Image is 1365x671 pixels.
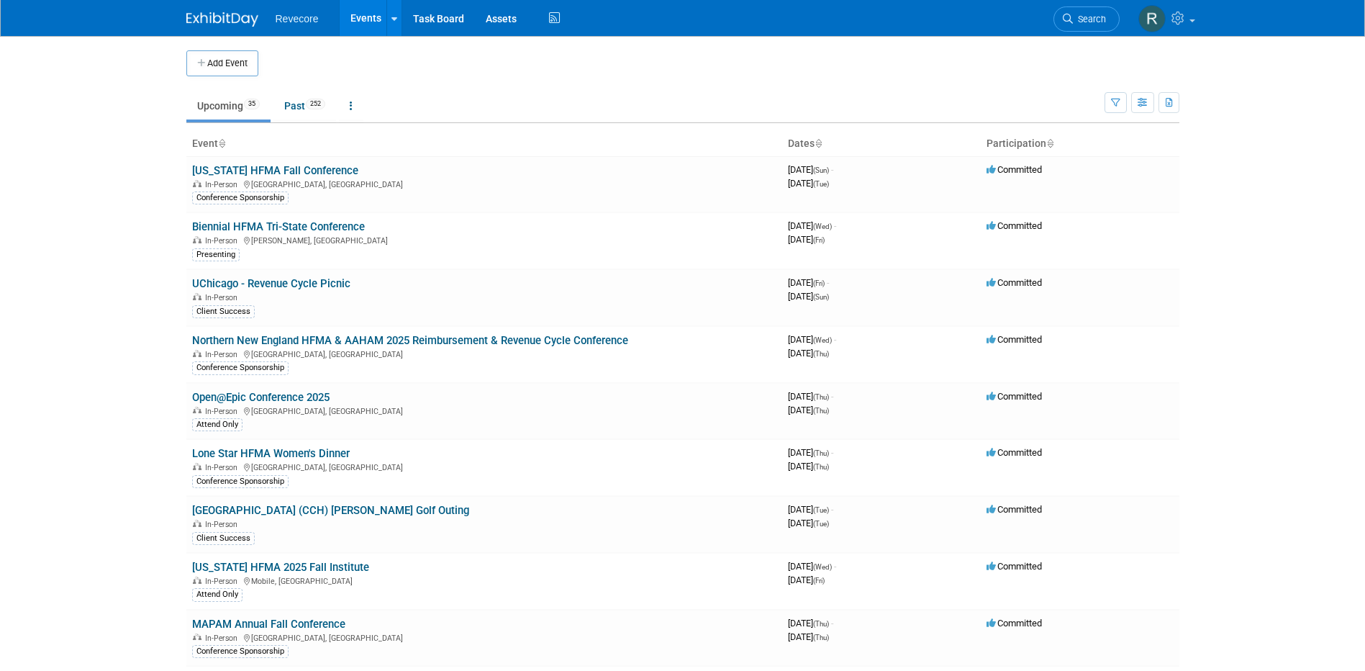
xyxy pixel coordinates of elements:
span: (Tue) [813,520,829,528]
span: Committed [987,277,1042,288]
span: - [834,334,836,345]
span: (Fri) [813,279,825,287]
a: [US_STATE] HFMA Fall Conference [192,164,358,177]
img: In-Person Event [193,350,201,357]
a: Upcoming35 [186,92,271,120]
span: (Thu) [813,463,829,471]
span: (Fri) [813,577,825,585]
span: [DATE] [788,220,836,231]
span: [DATE] [788,447,833,458]
div: Attend Only [192,418,242,431]
span: 35 [244,99,260,109]
span: - [827,277,829,288]
span: Committed [987,220,1042,231]
span: - [831,504,833,515]
span: In-Person [205,180,242,189]
img: In-Person Event [193,520,201,527]
span: (Sun) [813,166,829,174]
span: [DATE] [788,631,829,642]
a: Open@Epic Conference 2025 [192,391,330,404]
a: Northern New England HFMA & AAHAM 2025 Reimbursement & Revenue Cycle Conference [192,334,628,347]
span: (Thu) [813,407,829,415]
span: [DATE] [788,561,836,572]
span: In-Person [205,463,242,472]
a: Lone Star HFMA Women's Dinner [192,447,350,460]
a: MAPAM Annual Fall Conference [192,618,345,631]
div: Attend Only [192,588,242,601]
div: Presenting [192,248,240,261]
a: Search [1053,6,1120,32]
span: (Thu) [813,449,829,457]
a: [GEOGRAPHIC_DATA] (CCH) [PERSON_NAME] Golf Outing [192,504,469,517]
button: Add Event [186,50,258,76]
span: Committed [987,334,1042,345]
span: (Tue) [813,180,829,188]
img: In-Person Event [193,180,201,187]
div: [PERSON_NAME], [GEOGRAPHIC_DATA] [192,234,776,246]
img: ExhibitDay [186,12,258,27]
a: Sort by Start Date [815,138,822,149]
span: - [831,164,833,175]
span: [DATE] [788,178,829,189]
a: UChicago - Revenue Cycle Picnic [192,277,350,290]
span: (Wed) [813,336,832,344]
span: In-Person [205,293,242,302]
span: (Thu) [813,393,829,401]
span: - [831,447,833,458]
div: Conference Sponsorship [192,645,289,658]
span: (Tue) [813,506,829,514]
div: Client Success [192,532,255,545]
span: [DATE] [788,618,833,629]
span: Committed [987,391,1042,402]
span: [DATE] [788,334,836,345]
div: Conference Sponsorship [192,475,289,488]
div: [GEOGRAPHIC_DATA], [GEOGRAPHIC_DATA] [192,405,776,416]
span: 252 [306,99,325,109]
span: In-Person [205,634,242,643]
img: Rachael Sires [1138,5,1166,32]
span: (Wed) [813,222,832,230]
th: Participation [981,132,1179,156]
span: [DATE] [788,291,829,302]
div: [GEOGRAPHIC_DATA], [GEOGRAPHIC_DATA] [192,461,776,472]
span: In-Person [205,236,242,246]
span: In-Person [205,407,242,416]
th: Event [186,132,782,156]
a: Sort by Event Name [218,138,225,149]
span: (Fri) [813,236,825,244]
img: In-Person Event [193,293,201,300]
img: In-Person Event [193,463,201,470]
div: Conference Sponsorship [192,192,289,204]
span: - [834,220,836,231]
img: In-Person Event [193,407,201,414]
span: [DATE] [788,518,829,528]
span: - [831,618,833,629]
span: [DATE] [788,405,829,415]
span: (Thu) [813,620,829,628]
span: [DATE] [788,504,833,515]
div: Client Success [192,305,255,318]
span: (Wed) [813,563,832,571]
div: [GEOGRAPHIC_DATA], [GEOGRAPHIC_DATA] [192,631,776,643]
span: Committed [987,447,1042,458]
a: Past252 [273,92,336,120]
span: [DATE] [788,277,829,288]
a: [US_STATE] HFMA 2025 Fall Institute [192,561,369,574]
span: - [831,391,833,402]
span: [DATE] [788,164,833,175]
a: Sort by Participation Type [1046,138,1053,149]
th: Dates [782,132,981,156]
div: Mobile, [GEOGRAPHIC_DATA] [192,575,776,586]
div: Conference Sponsorship [192,361,289,374]
span: In-Person [205,520,242,529]
span: Committed [987,561,1042,572]
a: Biennial HFMA Tri-State Conference [192,220,365,233]
span: Revecore [276,13,319,24]
span: In-Person [205,350,242,359]
img: In-Person Event [193,577,201,584]
span: [DATE] [788,234,825,245]
span: Committed [987,164,1042,175]
span: [DATE] [788,575,825,585]
span: - [834,561,836,572]
span: Search [1073,14,1106,24]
